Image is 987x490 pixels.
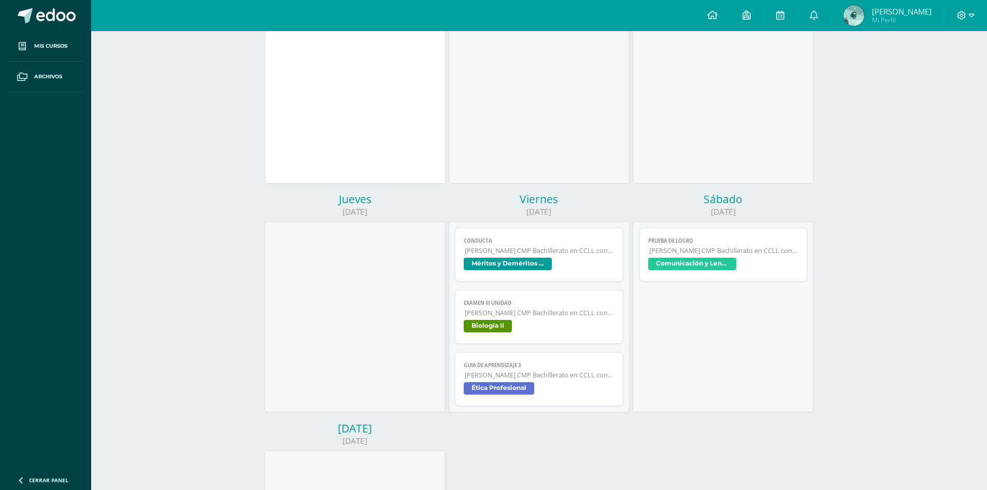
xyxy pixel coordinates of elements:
[449,192,630,206] div: Viernes
[265,192,446,206] div: Jueves
[464,300,614,306] span: EXAMEN III UNIDAD
[633,192,813,206] div: Sábado
[633,206,813,217] div: [DATE]
[464,362,614,369] span: Guia de aprendizaje 3
[455,290,623,344] a: EXAMEN III UNIDAD[PERSON_NAME] CMP Bachillerato en CCLL con Orientación en ComputaciónBiología II
[465,246,614,255] span: [PERSON_NAME] CMP Bachillerato en CCLL con Orientación en Computación
[8,62,83,92] a: Archivos
[455,228,623,282] a: Conducta[PERSON_NAME] CMP Bachillerato en CCLL con Orientación en ComputaciónMéritos y Deméritos ...
[843,5,864,26] img: 0d125e61179144410fb0d7f3f0b592f6.png
[265,206,446,217] div: [DATE]
[34,73,62,81] span: Archivos
[464,237,614,244] span: Conducta
[872,16,932,24] span: Mi Perfil
[872,6,932,17] span: [PERSON_NAME]
[8,31,83,62] a: Mis cursos
[649,246,799,255] span: [PERSON_NAME] CMP Bachillerato en CCLL con Orientación en Computación
[465,309,614,317] span: [PERSON_NAME] CMP Bachillerato en CCLL con Orientación en Computación
[265,421,446,436] div: [DATE]
[464,258,552,270] span: Méritos y Deméritos 5to. [PERSON_NAME]. en CCLL. "C"
[29,477,68,484] span: Cerrar panel
[265,436,446,446] div: [DATE]
[639,228,808,282] a: Prueba de logro[PERSON_NAME] CMP Bachillerato en CCLL con Orientación en ComputaciónComunicación ...
[465,371,614,380] span: [PERSON_NAME] CMP Bachillerato en CCLL con Orientación en Computación
[464,382,534,395] span: Ética Profesional
[648,237,799,244] span: Prueba de logro
[648,258,736,270] span: Comunicación y Lenguaje L3 Inglés
[455,352,623,406] a: Guia de aprendizaje 3[PERSON_NAME] CMP Bachillerato en CCLL con Orientación en ComputaciónÉtica P...
[34,42,67,50] span: Mis cursos
[449,206,630,217] div: [DATE]
[464,320,512,332] span: Biología II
